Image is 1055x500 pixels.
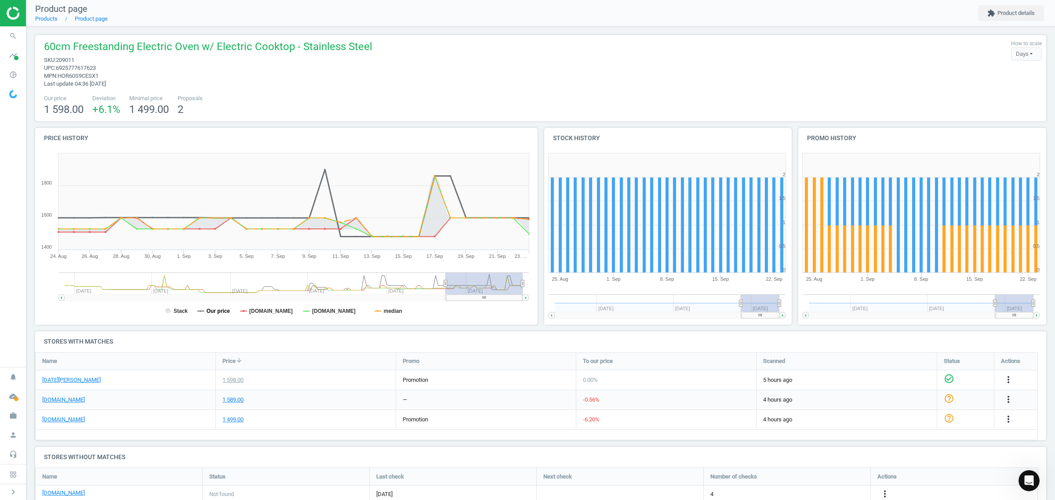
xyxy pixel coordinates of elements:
i: more_vert [1003,374,1014,385]
tspan: 19. Sep [458,254,474,259]
tspan: [DOMAIN_NAME] [312,308,356,314]
tspan: 3. Sep [208,254,222,259]
text: 2 [782,172,785,177]
span: Number of checks [710,473,757,481]
button: more_vert [880,489,890,500]
span: Promo [403,357,419,365]
tspan: 1. Sep [861,276,875,282]
a: [DOMAIN_NAME] [42,489,85,497]
tspan: 8. Sep [914,276,928,282]
span: -6.20 % [583,416,600,423]
i: timeline [5,47,22,64]
a: [DATE][PERSON_NAME] [42,376,101,384]
div: 1 499.00 [222,416,244,424]
tspan: 13. Sep [364,254,380,259]
text: 0 [1037,267,1040,272]
i: person [5,427,22,443]
span: mpn : [44,72,58,79]
span: Not found [209,490,234,498]
span: Name [42,357,57,365]
span: 2 [178,103,183,116]
span: promotion [403,416,428,423]
tspan: 21. Sep [489,254,506,259]
span: 4 hours ago [763,416,930,424]
span: Last update 04:36 [DATE] [44,80,106,87]
span: -0.56 % [583,396,600,403]
span: promotion [403,377,428,383]
span: Our price [44,94,84,102]
tspan: Our price [207,308,230,314]
div: Days [1011,47,1042,61]
i: pie_chart_outlined [5,66,22,83]
tspan: 22. Sep [765,276,782,282]
span: 6925777617623 [56,65,96,71]
tspan: 15. Sep [712,276,729,282]
button: more_vert [1003,414,1014,425]
button: more_vert [1003,374,1014,386]
i: work [5,407,22,424]
text: 2 [1037,172,1040,177]
span: HOR60S9CESX1 [58,72,98,79]
span: [DATE] [376,490,530,498]
span: Actions [877,473,897,481]
text: 1400 [41,244,52,250]
i: more_vert [1003,394,1014,405]
i: check_circle_outline [944,373,954,384]
h4: Stores with matches [35,331,1046,352]
tspan: [DOMAIN_NAME] [249,308,293,314]
tspan: 9. Sep [302,254,316,259]
span: To our price [583,357,613,365]
span: upc : [44,65,56,71]
i: help_outline [944,393,954,404]
tspan: 28. Aug [113,254,129,259]
span: 4 [710,490,713,498]
img: wGWNvw8QSZomAAAAABJRU5ErkJggg== [9,90,17,98]
tspan: 5. Sep [240,254,254,259]
iframe: Intercom live chat [1019,470,1040,491]
span: +6.1 % [92,103,120,116]
text: 0 [782,267,785,272]
span: 1 598.00 [44,103,84,116]
tspan: 23. … [515,254,527,259]
span: Actions [1001,357,1020,365]
span: Price [222,357,236,365]
span: Minimal price [129,94,169,102]
text: 0.5 [779,243,785,249]
tspan: 1. Sep [177,254,191,259]
span: Deviation [92,94,120,102]
span: 209011 [56,57,74,63]
tspan: 30. Aug [144,254,160,259]
img: ajHJNr6hYgQAAAAASUVORK5CYII= [7,7,69,20]
i: headset_mic [5,446,22,463]
span: 4 hours ago [763,396,930,404]
text: 1.5 [779,196,785,201]
h4: Stock history [544,128,792,149]
div: — [403,396,407,404]
span: 1 499.00 [129,103,169,116]
span: Product page [35,4,87,14]
button: chevron_right [2,486,24,498]
button: extensionProduct details [978,5,1044,21]
div: 1 589.00 [222,396,244,404]
tspan: 22. Sep [1020,276,1037,282]
i: extension [987,9,995,17]
i: more_vert [880,489,890,499]
span: Name [42,473,57,481]
tspan: 11. Sep [332,254,349,259]
text: 1600 [41,212,52,217]
tspan: 25. Aug [806,276,822,282]
i: arrow_downward [236,357,243,364]
tspan: 8. Sep [660,276,674,282]
a: Product page [75,15,108,22]
a: [DOMAIN_NAME] [42,416,85,424]
tspan: 24. Aug [50,254,66,259]
h4: Price history [35,128,538,149]
a: [DOMAIN_NAME] [42,396,85,404]
tspan: Stack [174,308,188,314]
h4: Stores without matches [35,447,1046,467]
span: sku : [44,57,56,63]
span: 5 hours ago [763,376,930,384]
tspan: 15. Sep [395,254,412,259]
span: Proposals [178,94,203,102]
